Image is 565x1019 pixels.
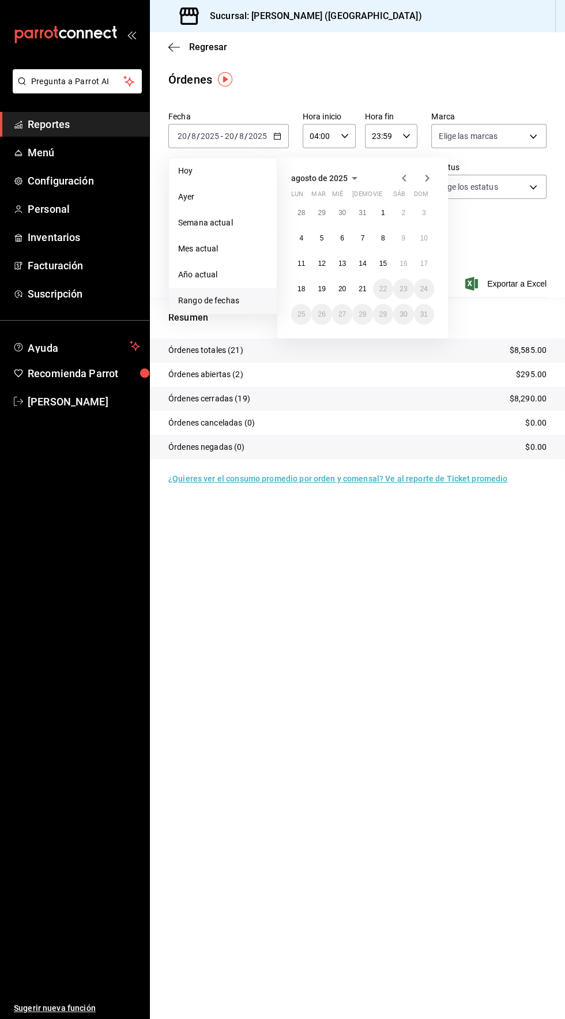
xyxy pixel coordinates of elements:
[239,131,244,141] input: --
[291,202,311,223] button: 28 de julio de 2025
[318,310,325,318] abbr: 26 de agosto de 2025
[431,163,547,171] label: Estatus
[393,253,413,274] button: 16 de agosto de 2025
[401,234,405,242] abbr: 9 de agosto de 2025
[393,202,413,223] button: 2 de agosto de 2025
[373,202,393,223] button: 1 de agosto de 2025
[28,116,140,132] span: Reportes
[381,234,385,242] abbr: 8 de agosto de 2025
[13,69,142,93] button: Pregunta a Parrot AI
[178,295,268,307] span: Rango de fechas
[320,234,324,242] abbr: 5 de agosto de 2025
[379,285,387,293] abbr: 22 de agosto de 2025
[318,209,325,217] abbr: 29 de julio de 2025
[168,417,255,429] p: Órdenes canceladas (0)
[468,277,547,291] button: Exportar a Excel
[510,393,547,405] p: $8,290.00
[373,253,393,274] button: 15 de agosto de 2025
[28,173,140,189] span: Configuración
[332,304,352,325] button: 27 de agosto de 2025
[311,190,325,202] abbr: martes
[221,131,223,141] span: -
[318,260,325,268] abbr: 12 de agosto de 2025
[14,1002,140,1014] span: Sugerir nueva función
[248,131,268,141] input: ----
[303,112,356,121] label: Hora inicio
[338,310,346,318] abbr: 27 de agosto de 2025
[299,234,303,242] abbr: 4 de agosto de 2025
[414,202,434,223] button: 3 de agosto de 2025
[393,279,413,299] button: 23 de agosto de 2025
[420,310,428,318] abbr: 31 de agosto de 2025
[291,279,311,299] button: 18 de agosto de 2025
[400,310,407,318] abbr: 30 de agosto de 2025
[414,304,434,325] button: 31 de agosto de 2025
[311,279,332,299] button: 19 de agosto de 2025
[318,285,325,293] abbr: 19 de agosto de 2025
[178,269,268,281] span: Año actual
[244,131,248,141] span: /
[291,304,311,325] button: 25 de agosto de 2025
[359,310,366,318] abbr: 28 de agosto de 2025
[516,369,547,381] p: $295.00
[414,253,434,274] button: 17 de agosto de 2025
[291,171,361,185] button: agosto de 2025
[359,260,366,268] abbr: 14 de agosto de 2025
[332,228,352,249] button: 6 de agosto de 2025
[311,202,332,223] button: 29 de julio de 2025
[338,260,346,268] abbr: 13 de agosto de 2025
[8,84,142,96] a: Pregunta a Parrot AI
[401,209,405,217] abbr: 2 de agosto de 2025
[379,260,387,268] abbr: 15 de agosto de 2025
[373,304,393,325] button: 29 de agosto de 2025
[28,394,140,409] span: [PERSON_NAME]
[373,190,382,202] abbr: viernes
[200,131,220,141] input: ----
[218,72,232,87] img: Tooltip marker
[393,190,405,202] abbr: sábado
[28,286,140,302] span: Suscripción
[381,209,385,217] abbr: 1 de agosto de 2025
[332,279,352,299] button: 20 de agosto de 2025
[420,234,428,242] abbr: 10 de agosto de 2025
[352,279,372,299] button: 21 de agosto de 2025
[197,131,200,141] span: /
[201,9,422,23] h3: Sucursal: [PERSON_NAME] ([GEOGRAPHIC_DATA])
[291,253,311,274] button: 11 de agosto de 2025
[352,228,372,249] button: 7 de agosto de 2025
[28,201,140,217] span: Personal
[291,190,303,202] abbr: lunes
[127,30,136,39] button: open_drawer_menu
[187,131,191,141] span: /
[168,441,245,453] p: Órdenes negadas (0)
[168,42,227,52] button: Regresar
[311,304,332,325] button: 26 de agosto de 2025
[235,131,238,141] span: /
[28,258,140,273] span: Facturación
[297,260,305,268] abbr: 11 de agosto de 2025
[168,311,547,325] p: Resumen
[352,253,372,274] button: 14 de agosto de 2025
[189,42,227,52] span: Regresar
[352,304,372,325] button: 28 de agosto de 2025
[291,228,311,249] button: 4 de agosto de 2025
[373,279,393,299] button: 22 de agosto de 2025
[510,344,547,356] p: $8,585.00
[178,165,268,177] span: Hoy
[414,190,428,202] abbr: domingo
[191,131,197,141] input: --
[168,344,243,356] p: Órdenes totales (21)
[338,285,346,293] abbr: 20 de agosto de 2025
[28,230,140,245] span: Inventarios
[338,209,346,217] abbr: 30 de julio de 2025
[420,285,428,293] abbr: 24 de agosto de 2025
[422,209,426,217] abbr: 3 de agosto de 2025
[420,260,428,268] abbr: 17 de agosto de 2025
[297,209,305,217] abbr: 28 de julio de 2025
[168,474,507,483] a: ¿Quieres ver el consumo promedio por orden y comensal? Ve al reporte de Ticket promedio
[168,393,250,405] p: Órdenes cerradas (19)
[178,217,268,229] span: Semana actual
[352,190,420,202] abbr: jueves
[168,71,212,88] div: Órdenes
